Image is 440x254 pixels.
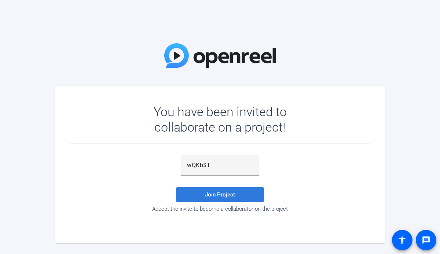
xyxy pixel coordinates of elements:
[205,191,235,198] span: Join Project
[176,187,264,202] button: Join Project
[187,161,253,170] input: Password
[132,104,308,135] div: You have been invited to collaborate on a project!
[70,206,370,212] div: Accept the invite to become a collaborator on the project
[398,236,407,244] mat-icon: accessibility
[164,43,276,68] img: OpenReel Logo
[422,236,430,244] mat-icon: message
